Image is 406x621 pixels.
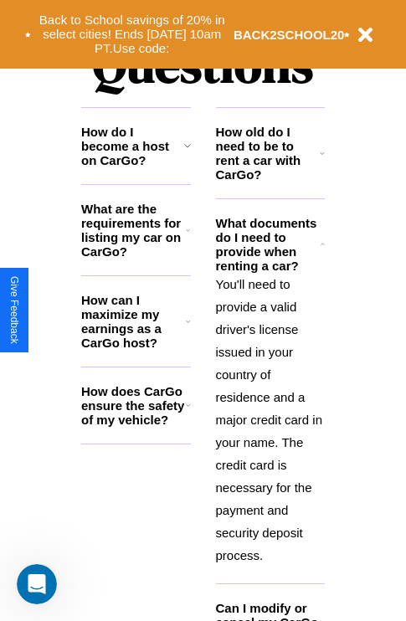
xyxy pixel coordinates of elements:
[234,28,345,42] b: BACK2SCHOOL20
[17,564,57,604] iframe: Intercom live chat
[216,216,321,273] h3: What documents do I need to provide when renting a car?
[8,276,20,344] div: Give Feedback
[81,125,184,167] h3: How do I become a host on CarGo?
[81,293,186,350] h3: How can I maximize my earnings as a CarGo host?
[31,8,234,60] button: Back to School savings of 20% in select cities! Ends [DATE] 10am PT.Use code:
[216,125,321,182] h3: How old do I need to be to rent a car with CarGo?
[81,384,186,427] h3: How does CarGo ensure the safety of my vehicle?
[216,273,326,567] p: You'll need to provide a valid driver's license issued in your country of residence and a major c...
[81,202,186,259] h3: What are the requirements for listing my car on CarGo?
